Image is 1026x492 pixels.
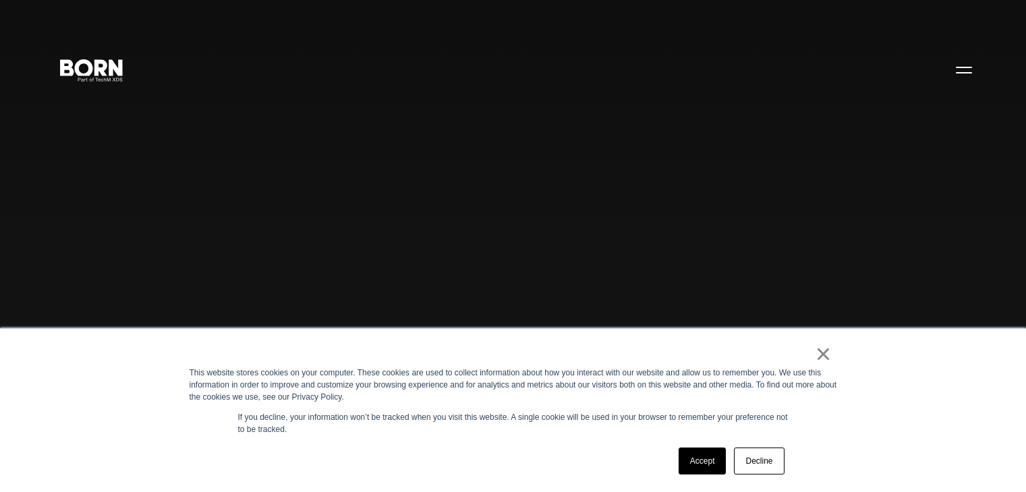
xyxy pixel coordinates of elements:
div: This website stores cookies on your computer. These cookies are used to collect information about... [190,367,837,403]
button: Open [948,55,980,84]
a: × [816,348,832,360]
a: Accept [679,448,726,474]
p: If you decline, your information won’t be tracked when you visit this website. A single cookie wi... [238,411,789,435]
a: Decline [734,448,784,474]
